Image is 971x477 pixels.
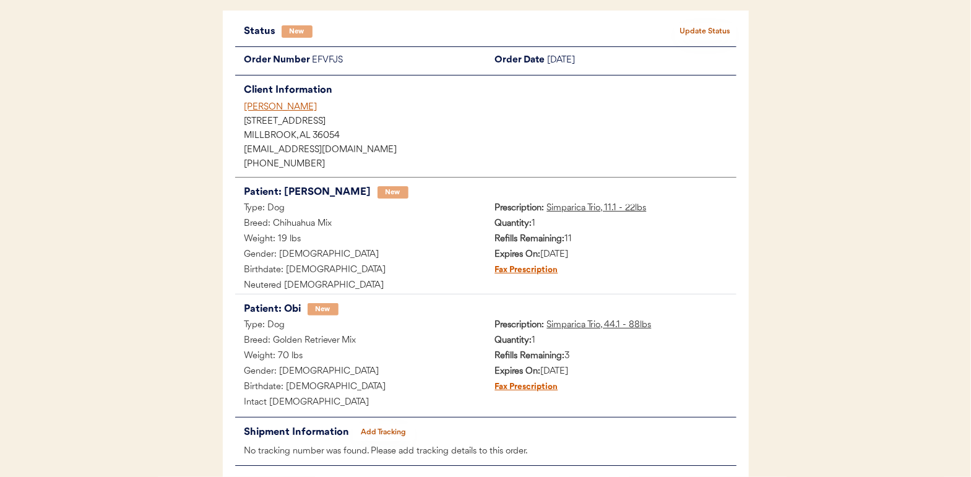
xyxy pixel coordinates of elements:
strong: Refills Remaining: [495,234,565,244]
div: Weight: 70 lbs [235,349,486,364]
div: [DATE] [548,53,736,69]
div: Type: Dog [235,201,486,217]
div: [PERSON_NAME] [244,101,736,114]
strong: Refills Remaining: [495,351,565,361]
div: Gender: [DEMOGRAPHIC_DATA] [235,364,486,380]
div: Type: Dog [235,318,486,333]
div: Client Information [244,82,736,99]
div: 1 [486,217,736,232]
div: Breed: Chihuahua Mix [235,217,486,232]
div: Birthdate: [DEMOGRAPHIC_DATA] [235,380,486,395]
div: Intact [DEMOGRAPHIC_DATA] [235,395,486,411]
button: Update Status [675,23,736,40]
div: Patient: Obi [244,301,301,318]
div: [EMAIL_ADDRESS][DOMAIN_NAME] [244,146,736,155]
strong: Quantity: [495,336,532,345]
div: [DATE] [486,364,736,380]
div: Shipment Information [244,424,353,441]
div: No tracking number was found. Please add tracking details to this order. [235,444,736,460]
div: 11 [486,232,736,247]
div: Neutered [DEMOGRAPHIC_DATA] [235,278,486,294]
u: Simparica Trio, 44.1 - 88lbs [547,320,652,330]
strong: Quantity: [495,219,532,228]
div: [DATE] [486,247,736,263]
div: Patient: [PERSON_NAME] [244,184,371,201]
div: 3 [486,349,736,364]
div: Birthdate: [DEMOGRAPHIC_DATA] [235,263,486,278]
div: Order Date [486,53,548,69]
button: Add Tracking [353,424,415,441]
strong: Expires On: [495,367,541,376]
div: [STREET_ADDRESS] [244,118,736,126]
div: MILLBROOK, AL 36054 [244,132,736,140]
div: Fax Prescription [486,380,558,395]
div: 1 [486,333,736,349]
div: Gender: [DEMOGRAPHIC_DATA] [235,247,486,263]
strong: Prescription: [495,204,545,213]
strong: Expires On: [495,250,541,259]
div: Breed: Golden Retriever Mix [235,333,486,349]
u: Simparica Trio, 11.1 - 22lbs [547,204,647,213]
div: Order Number [235,53,313,69]
div: [PHONE_NUMBER] [244,160,736,169]
div: Weight: 19 lbs [235,232,486,247]
div: Status [244,23,282,40]
div: Fax Prescription [486,263,558,278]
div: EFVFJS [313,53,486,69]
strong: Prescription: [495,320,545,330]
